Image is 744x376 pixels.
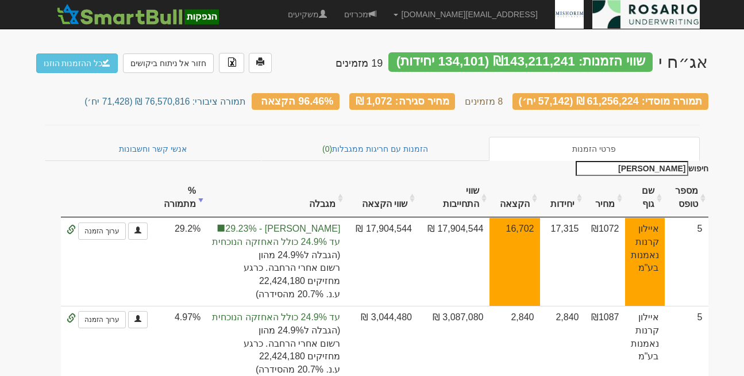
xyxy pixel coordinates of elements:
[212,236,340,249] span: עד 24.9% כולל האחזקה הנוכחית
[153,179,206,217] th: % מתמורה: activate to sort column ascending
[123,53,214,73] a: חזור אל ניתוח ביקושים
[418,179,489,217] th: שווי התחייבות: activate to sort column ascending
[228,57,237,67] img: excel-file-black.png
[585,217,625,306] td: ₪1072
[346,179,418,217] th: שווי הקצאה: activate to sort column ascending
[212,249,340,301] span: (הגבלה ל24.9% מהון רשום אחרי הרחבה. כרגע מחזיקים 22,424,180 ע.נ. 20.7% מהסידרה)
[418,217,489,306] td: 17,904,544 ₪
[206,179,346,217] th: מגבלה: activate to sort column ascending
[665,179,708,217] th: מספר טופס: activate to sort column ascending
[658,52,708,71] div: מישורים השקעות נדל"ן בע"מ - אג״ח (י) - הנפקה לציבור
[625,217,665,306] td: איילון קרנות נאמנות בע"מ
[349,93,456,110] div: מחיר סגירה: 1,072 ₪
[665,217,708,306] td: 5
[346,217,418,306] td: 17,904,544 ₪
[212,222,340,236] span: [PERSON_NAME] - 29.23%
[540,179,585,217] th: יחידות: activate to sort column ascending
[489,179,540,217] th: הקצאה: activate to sort column ascending
[78,311,125,328] a: ערוך הזמנה
[465,97,503,106] small: 8 מזמינים
[261,137,489,161] a: הזמנות עם חריגות ממגבלות(0)
[336,58,383,70] h4: 19 מזמינים
[540,217,585,306] td: 17,315
[512,93,708,110] div: תמורה מוסדי: 61,256,224 ₪ (57,142 יח׳)
[388,52,653,72] div: שווי הזמנות: ₪143,211,241 (134,101 יחידות)
[36,53,118,73] a: כל ההזמנות הוזנו
[261,95,333,107] span: 96.46% הקצאה
[489,217,540,306] td: אחוז הקצאה להצעה זו 96.5%
[322,144,332,154] span: (0)
[572,161,708,176] label: חיפוש
[585,179,625,217] th: מחיר : activate to sort column ascending
[45,137,262,161] a: אנשי קשר וחשבונות
[53,3,222,26] img: SmartBull Logo
[78,222,125,240] a: ערוך הזמנה
[206,217,346,306] td: הקצאה בפועל לקבוצה 'איילון' 29.2%
[489,137,700,161] a: פרטי הזמנות
[212,311,340,324] span: עד 24.9% כולל האחזקה הנוכחית
[576,161,688,176] input: חיפוש
[84,97,246,106] small: תמורה ציבורי: 76,570,816 ₪ (71,428 יח׳)
[153,217,206,306] td: 29.2%
[625,179,665,217] th: שם גוף : activate to sort column ascending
